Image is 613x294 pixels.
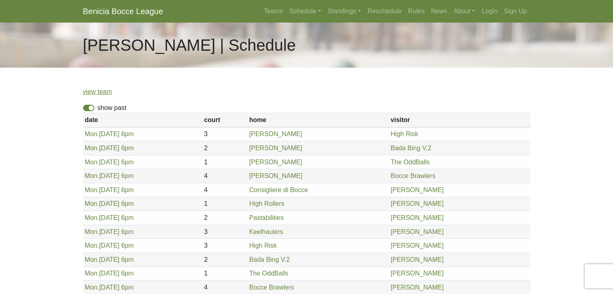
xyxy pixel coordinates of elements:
[249,186,308,193] a: Consigliere di Bocce
[451,3,479,19] a: About
[98,103,127,113] label: show past
[85,242,99,249] span: Mon.
[202,155,247,169] td: 1
[85,284,99,291] span: Mon.
[202,211,247,225] td: 2
[249,242,276,249] a: High Risk
[247,113,389,127] th: home
[261,3,286,19] a: Teams
[83,3,163,19] a: Benicia Bocce League
[85,172,99,179] span: Mon.
[85,145,99,151] span: Mon.
[389,113,530,127] th: visitor
[85,145,134,151] a: Mon.[DATE] 6pm
[249,214,283,221] a: Pastabilities
[85,242,134,249] a: Mon.[DATE] 6pm
[85,270,99,277] span: Mon.
[85,186,134,193] a: Mon.[DATE] 6pm
[324,3,364,19] a: Standings
[391,270,444,277] a: [PERSON_NAME]
[85,228,99,235] span: Mon.
[391,228,444,235] a: [PERSON_NAME]
[85,159,99,166] span: Mon.
[83,88,112,95] a: view team
[391,200,444,207] a: [PERSON_NAME]
[391,159,430,166] a: The OddBalls
[501,3,530,19] a: Sign Up
[391,186,444,193] a: [PERSON_NAME]
[85,172,134,179] a: Mon.[DATE] 6pm
[249,145,302,151] a: [PERSON_NAME]
[249,130,302,137] a: [PERSON_NAME]
[85,214,134,221] a: Mon.[DATE] 6pm
[249,228,283,235] a: Keelhaulers
[202,183,247,197] td: 4
[202,253,247,267] td: 2
[202,239,247,253] td: 3
[85,228,134,235] a: Mon.[DATE] 6pm
[391,130,418,137] a: High Risk
[85,130,99,137] span: Mon.
[391,172,435,179] a: Bocce Brawlers
[85,159,134,166] a: Mon.[DATE] 6pm
[428,3,451,19] a: News
[85,214,99,221] span: Mon.
[249,284,294,291] a: Bocce Brawlers
[249,200,284,207] a: High Rollers
[478,3,501,19] a: Login
[202,197,247,211] td: 1
[85,256,99,263] span: Mon.
[202,225,247,239] td: 3
[249,159,302,166] a: [PERSON_NAME]
[249,256,290,263] a: Bada Bing V.2
[202,267,247,281] td: 1
[286,3,324,19] a: Schedule
[85,270,134,277] a: Mon.[DATE] 6pm
[249,270,288,277] a: The OddBalls
[202,113,247,127] th: court
[391,284,444,291] a: [PERSON_NAME]
[83,35,296,55] h1: [PERSON_NAME] | Schedule
[83,113,202,127] th: date
[202,169,247,183] td: 4
[391,214,444,221] a: [PERSON_NAME]
[391,242,444,249] a: [PERSON_NAME]
[85,200,99,207] span: Mon.
[249,172,302,179] a: [PERSON_NAME]
[85,200,134,207] a: Mon.[DATE] 6pm
[202,141,247,155] td: 2
[364,3,405,19] a: Reschedule
[85,186,99,193] span: Mon.
[85,130,134,137] a: Mon.[DATE] 6pm
[85,256,134,263] a: Mon.[DATE] 6pm
[391,145,431,151] a: Bada Bing V.2
[405,3,428,19] a: Rules
[391,256,444,263] a: [PERSON_NAME]
[202,127,247,141] td: 3
[85,284,134,291] a: Mon.[DATE] 6pm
